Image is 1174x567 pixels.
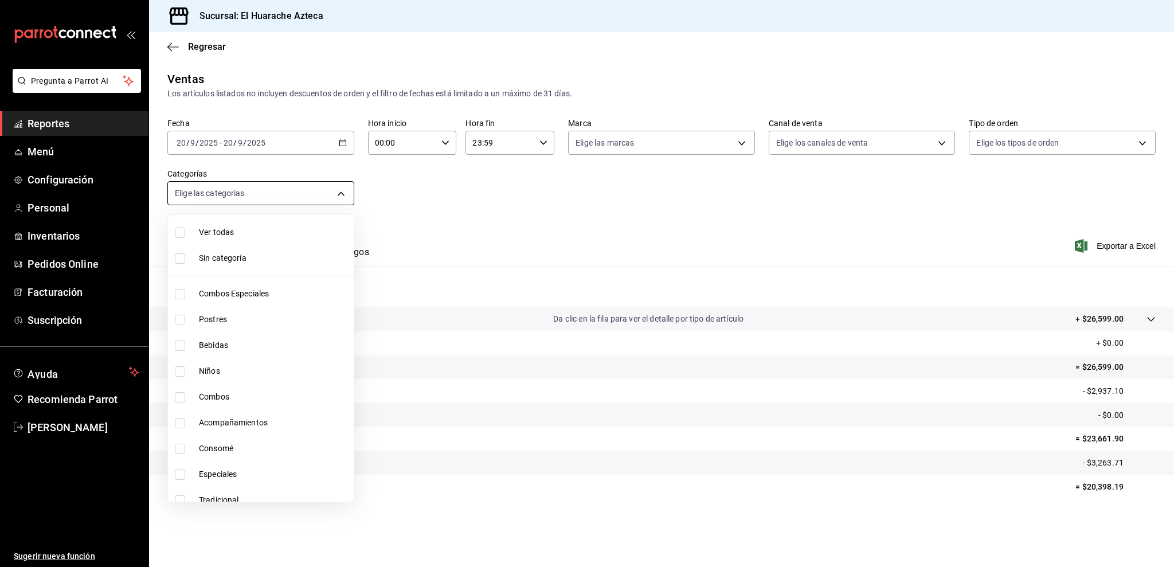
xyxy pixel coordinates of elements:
[199,339,349,351] span: Bebidas
[199,468,349,480] span: Especiales
[199,417,349,429] span: Acompañamientos
[199,314,349,326] span: Postres
[199,288,349,300] span: Combos Especiales
[199,252,349,264] span: Sin categoría
[199,226,349,238] span: Ver todas
[199,494,349,506] span: Tradicional
[199,365,349,377] span: Niños
[199,443,349,455] span: Consomé
[199,391,349,403] span: Combos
